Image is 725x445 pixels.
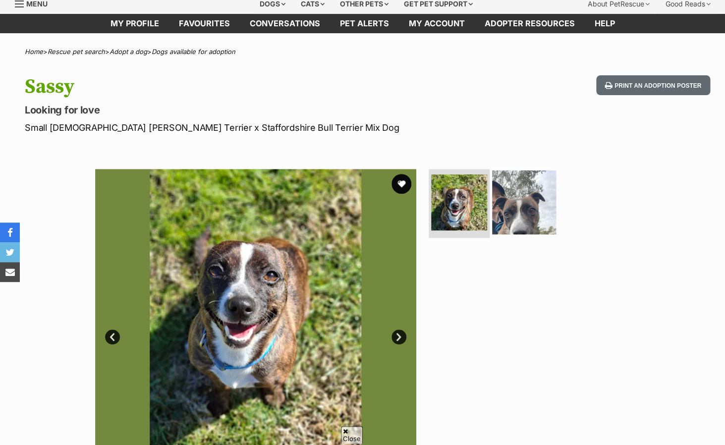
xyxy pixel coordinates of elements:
[110,48,147,56] a: Adopt a dog
[585,14,625,33] a: Help
[25,121,442,134] p: Small [DEMOGRAPHIC_DATA] [PERSON_NAME] Terrier x Staffordshire Bull Terrier Mix Dog
[391,174,411,194] button: favourite
[25,103,442,117] p: Looking for love
[240,14,330,33] a: conversations
[399,14,475,33] a: My account
[101,14,169,33] a: My profile
[431,174,487,230] img: Photo of Sassy
[391,330,406,344] a: Next
[48,48,105,56] a: Rescue pet search
[105,330,120,344] a: Prev
[492,170,556,234] img: Photo of Sassy
[169,14,240,33] a: Favourites
[475,14,585,33] a: Adopter resources
[25,48,43,56] a: Home
[25,75,442,98] h1: Sassy
[596,75,710,96] button: Print an adoption poster
[152,48,235,56] a: Dogs available for adoption
[341,426,363,444] span: Close
[330,14,399,33] a: Pet alerts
